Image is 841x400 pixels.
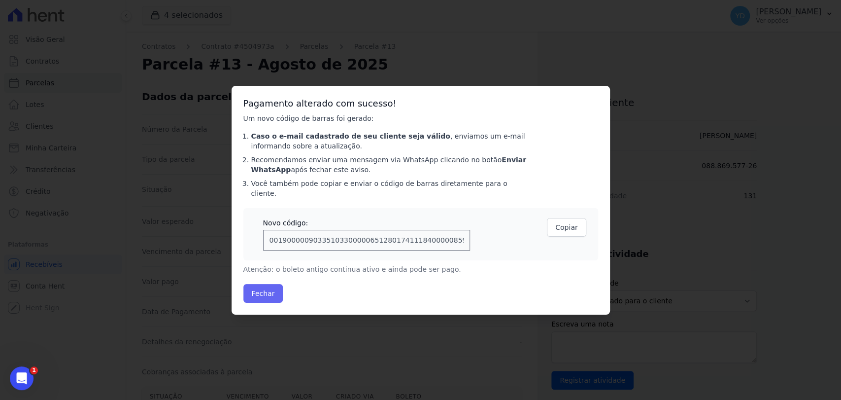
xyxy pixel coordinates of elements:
strong: Enviar WhatsApp [251,156,526,174]
p: Atenção: o boleto antigo continua ativo e ainda pode ser pago. [243,264,527,274]
span: 1 [30,366,38,374]
h3: Pagamento alterado com sucesso! [243,98,598,109]
div: Novo código: [263,218,470,228]
li: Recomendamos enviar uma mensagem via WhatsApp clicando no botão após fechar este aviso. [251,155,527,175]
li: Você também pode copiar e enviar o código de barras diretamente para o cliente. [251,179,527,198]
iframe: Intercom live chat [10,366,34,390]
input: 00190000090335103300000651280174111840000085977 [263,230,470,251]
button: Fechar [243,284,283,303]
li: , enviamos um e-mail informando sobre a atualização. [251,131,527,151]
button: Copiar [547,218,586,237]
strong: Caso o e-mail cadastrado de seu cliente seja válido [251,132,450,140]
p: Um novo código de barras foi gerado: [243,113,527,123]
